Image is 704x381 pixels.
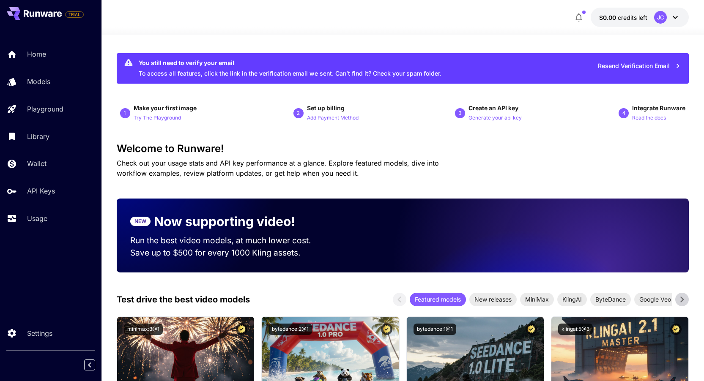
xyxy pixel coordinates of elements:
[469,295,517,304] span: New releases
[557,295,587,304] span: KlingAI
[307,104,345,112] span: Set up billing
[622,109,625,117] p: 4
[27,158,47,169] p: Wallet
[520,295,554,304] span: MiniMax
[130,247,327,259] p: Save up to $500 for every 1000 Kling assets.
[670,324,682,335] button: Certified Model – Vetted for best performance and includes a commercial license.
[557,293,587,306] div: KlingAI
[117,159,439,177] span: Check out your usage stats and API key performance at a glance. Explore featured models, dive int...
[27,76,50,87] p: Models
[139,56,441,81] div: To access all features, click the link in the verification email we sent. Can’t find it? Check yo...
[599,13,647,22] div: $0.00
[634,295,676,304] span: Google Veo
[468,112,522,122] button: Generate your api key
[307,112,359,122] button: Add Payment Method
[27,49,46,59] p: Home
[268,324,312,335] button: bytedance:2@1
[134,114,181,122] p: Try The Playground
[65,9,84,19] span: Add your payment card to enable full platform functionality.
[130,234,327,247] p: Run the best video models, at much lower cost.
[134,112,181,122] button: Try The Playground
[27,186,55,196] p: API Keys
[124,324,163,335] button: minimax:3@1
[459,109,462,117] p: 3
[381,324,392,335] button: Certified Model – Vetted for best performance and includes a commercial license.
[599,14,618,21] span: $0.00
[593,57,685,75] button: Resend Verification Email
[90,357,101,373] div: Collapse sidebar
[558,324,593,335] button: klingai:5@3
[84,359,95,370] button: Collapse sidebar
[590,293,631,306] div: ByteDance
[414,324,456,335] button: bytedance:1@1
[134,218,146,225] p: NEW
[117,293,250,306] p: Test drive the best video models
[410,295,466,304] span: Featured models
[632,104,685,112] span: Integrate Runware
[632,112,666,122] button: Read the docs
[590,295,631,304] span: ByteDance
[591,8,689,27] button: $0.00JC
[134,104,197,112] span: Make your first image
[27,131,49,142] p: Library
[526,324,537,335] button: Certified Model – Vetted for best performance and includes a commercial license.
[154,212,295,231] p: Now supporting video!
[520,293,554,306] div: MiniMax
[27,104,63,114] p: Playground
[634,293,676,306] div: Google Veo
[654,11,667,24] div: JC
[468,114,522,122] p: Generate your api key
[139,58,441,67] div: You still need to verify your email
[117,143,689,155] h3: Welcome to Runware!
[27,328,52,338] p: Settings
[66,11,83,18] span: TRIAL
[123,109,126,117] p: 1
[27,213,47,223] p: Usage
[469,293,517,306] div: New releases
[618,14,647,21] span: credits left
[297,109,300,117] p: 2
[410,293,466,306] div: Featured models
[468,104,518,112] span: Create an API key
[307,114,359,122] p: Add Payment Method
[632,114,666,122] p: Read the docs
[236,324,247,335] button: Certified Model – Vetted for best performance and includes a commercial license.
